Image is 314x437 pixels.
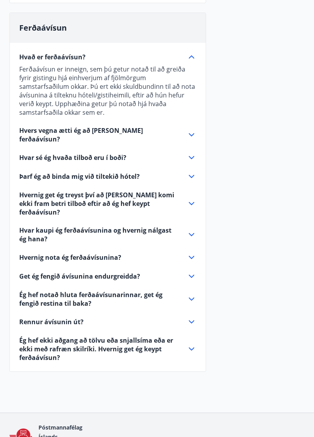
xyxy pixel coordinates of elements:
div: Get ég fengið ávísunina endurgreidda? [19,272,196,281]
span: Hvernig get ég treyst því að [PERSON_NAME] komi ekki fram betri tilboð eftir að ég hef keypt ferð... [19,191,177,217]
span: Hvar kaupi ég ferðaávísunina og hvernig nálgast ég hana? [19,226,177,243]
div: Hvernig get ég treyst því að [PERSON_NAME] komi ekki fram betri tilboð eftir að ég hef keypt ferð... [19,191,196,217]
div: Hvar sé ég hvaða tilboð eru í boði? [19,153,196,162]
div: Hvað er ferðaávísun? [19,62,196,117]
div: Hvar kaupi ég ferðaávísunina og hvernig nálgast ég hana? [19,226,196,243]
span: Ég hef ekki aðgang að tölvu eða snjallsíma eða er ekki með rafræn skilríki. Hvernig get ég keypt ... [19,336,177,362]
span: Get ég fengið ávísunina endurgreidda? [19,272,140,281]
div: Ég hef ekki aðgang að tölvu eða snjallsíma eða er ekki með rafræn skilríki. Hvernig get ég keypt ... [19,336,196,362]
div: Hvað er ferðaávísun? [19,52,196,62]
div: Hvernig nota ég ferðaávísunina? [19,253,196,262]
span: Ég hef notað hluta ferðaávísunarinnar, get ég fengið restina til baka? [19,290,177,308]
span: Hvar sé ég hvaða tilboð eru í boði? [19,153,126,162]
span: Þarf ég að binda mig við tiltekið hótel? [19,172,140,181]
span: Hvað er ferðaávísun? [19,53,86,61]
span: Ferðaávísun [19,22,67,33]
span: Rennur ávísunin út? [19,318,84,326]
div: Þarf ég að binda mig við tiltekið hótel? [19,172,196,181]
p: Ferðaávísun er inneign, sem þú getur notað til að greiða fyrir gistingu hjá einhverjum af fjölmör... [19,65,196,117]
span: Hvers vegna ætti ég að [PERSON_NAME] ferðaávísun? [19,126,177,143]
div: Rennur ávísunin út? [19,317,196,327]
div: Ég hef notað hluta ferðaávísunarinnar, get ég fengið restina til baka? [19,290,196,308]
span: Hvernig nota ég ferðaávísunina? [19,253,121,262]
div: Hvers vegna ætti ég að [PERSON_NAME] ferðaávísun? [19,126,196,143]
